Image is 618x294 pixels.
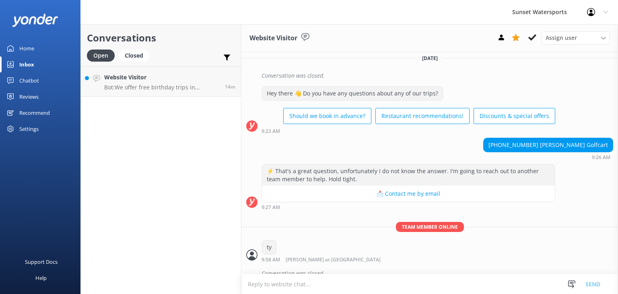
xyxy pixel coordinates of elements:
[375,108,470,124] button: Restaurant recommendations!
[262,240,276,254] div: ty
[225,83,235,90] span: Aug 24 2025 10:00am (UTC -05:00) America/Cancun
[87,50,115,62] div: Open
[262,128,555,134] div: Aug 24 2025 08:23am (UTC -05:00) America/Cancun
[19,40,34,56] div: Home
[474,108,555,124] button: Discounts & special offers
[546,33,577,42] span: Assign user
[417,55,443,62] span: [DATE]
[283,108,371,124] button: Should we book in advance?
[246,69,613,83] div: 2025-08-24T11:54:00.579
[262,69,613,83] div: Conversation was closed.
[19,72,39,89] div: Chatbot
[25,254,58,270] div: Support Docs
[286,257,381,263] span: [PERSON_NAME] at [GEOGRAPHIC_DATA]
[262,267,613,280] div: Conversation was closed.
[246,267,613,280] div: 2025-08-24T14:15:58.390
[483,154,613,160] div: Aug 24 2025 08:26am (UTC -05:00) America/Cancun
[542,31,610,44] div: Assign User
[262,186,555,202] button: 📩 Contact me by email
[104,73,219,82] h4: Website Visitor
[262,87,443,100] div: Hey there 👋 Do you have any questions about any of our trips?
[19,89,39,105] div: Reviews
[119,51,153,60] a: Closed
[81,66,241,97] a: Website VisitorBot:We offer free birthday trips in [GEOGRAPHIC_DATA] on your exact birthday, but ...
[19,105,50,121] div: Recommend
[262,204,555,210] div: Aug 24 2025 08:27am (UTC -05:00) America/Cancun
[262,257,280,263] strong: 9:58 AM
[249,33,297,43] h3: Website Visitor
[87,51,119,60] a: Open
[262,129,280,134] strong: 9:23 AM
[19,121,39,137] div: Settings
[484,138,613,152] div: [PHONE_NUMBER] [PERSON_NAME] Golfcart
[592,155,610,160] strong: 9:26 AM
[396,222,464,232] span: Team member online
[87,30,235,46] h2: Conversations
[104,84,219,91] p: Bot: We offer free birthday trips in [GEOGRAPHIC_DATA] on your exact birthday, but parasailing is...
[119,50,149,62] div: Closed
[19,56,34,72] div: Inbox
[262,257,407,263] div: Aug 24 2025 08:58am (UTC -05:00) America/Cancun
[262,205,280,210] strong: 9:27 AM
[262,164,555,186] div: ⚡ That's a great question, unfortunately I do not know the answer. I'm going to reach out to anot...
[35,270,47,286] div: Help
[12,14,58,27] img: yonder-white-logo.png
